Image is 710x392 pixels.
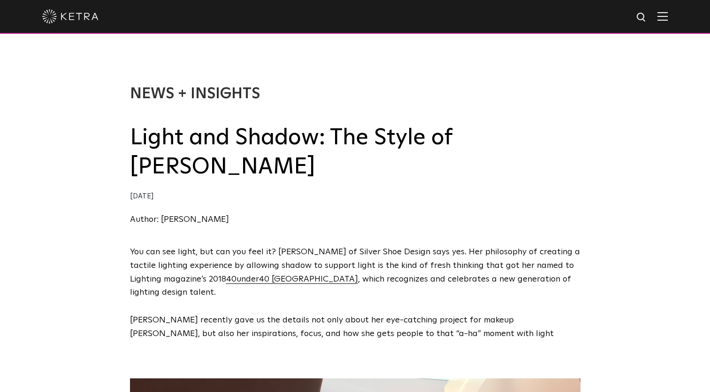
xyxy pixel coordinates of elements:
[130,215,229,224] a: Author: [PERSON_NAME]
[130,123,580,182] h2: Light and Shadow: The Style of [PERSON_NAME]
[657,12,668,21] img: Hamburger%20Nav.svg
[130,190,580,204] div: [DATE]
[130,245,580,299] p: You can see light, but can you feel it? [PERSON_NAME] of Silver Shoe Design says yes. Her philoso...
[130,314,580,341] p: [PERSON_NAME] recently gave us the details not only about her eye-catching project for makeup [PE...
[130,86,260,102] a: News + Insights
[636,12,648,24] img: search icon
[226,275,358,283] a: 40under40 [GEOGRAPHIC_DATA]
[42,9,99,24] img: ketra-logo-2019-white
